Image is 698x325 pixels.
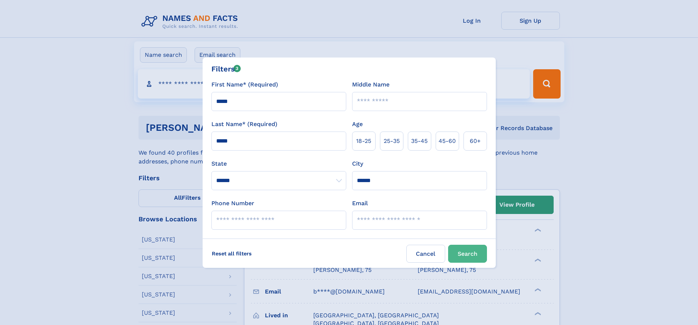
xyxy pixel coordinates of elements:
[470,137,481,145] span: 60+
[406,245,445,263] label: Cancel
[211,199,254,208] label: Phone Number
[352,80,389,89] label: Middle Name
[439,137,456,145] span: 45‑60
[356,137,371,145] span: 18‑25
[211,120,277,129] label: Last Name* (Required)
[207,245,256,262] label: Reset all filters
[211,80,278,89] label: First Name* (Required)
[448,245,487,263] button: Search
[411,137,428,145] span: 35‑45
[352,159,363,168] label: City
[211,159,346,168] label: State
[211,63,241,74] div: Filters
[384,137,400,145] span: 25‑35
[352,120,363,129] label: Age
[352,199,368,208] label: Email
